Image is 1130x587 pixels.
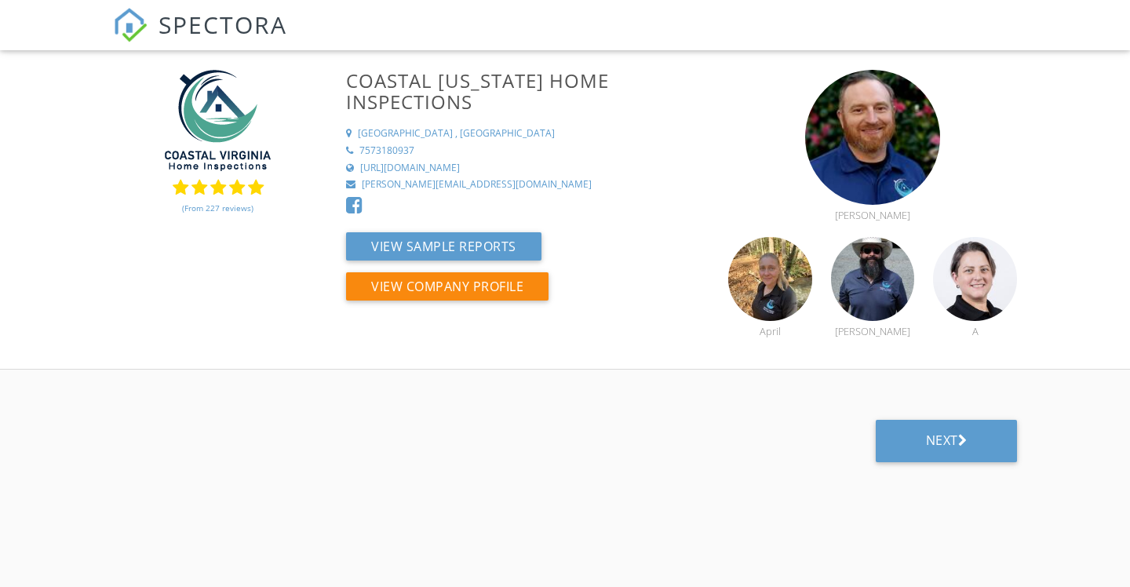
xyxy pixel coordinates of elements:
[933,325,1017,337] div: A
[359,144,414,158] div: 7573180937
[346,242,541,260] a: View Sample Reports
[805,191,940,221] a: [PERSON_NAME]
[182,195,253,221] a: (From 227 reviews)
[346,70,709,112] h3: Coastal [US_STATE] Home Inspections
[165,70,271,171] img: Logo_CVHI_Color_NB.png
[805,70,940,205] img: image000000.jpg
[728,237,812,321] img: img_5652.jpg
[831,325,915,337] div: [PERSON_NAME]
[933,308,1017,337] a: A
[346,232,541,261] button: View Sample Reports
[831,308,915,337] a: [PERSON_NAME]
[113,21,287,54] a: SPECTORA
[159,8,287,41] span: SPECTORA
[933,237,1017,321] img: img_0129.jpg
[805,209,940,221] div: [PERSON_NAME]
[113,8,148,42] img: The Best Home Inspection Software - Spectora
[346,272,549,301] button: View Company Profile
[358,127,555,140] div: [GEOGRAPHIC_DATA] , [GEOGRAPHIC_DATA]
[831,237,915,321] img: dji_fly_20250506_102720_117_1746560928329_photo_optimized.jpeg
[728,325,812,337] div: April
[346,162,709,175] a: [URL][DOMAIN_NAME]
[728,308,812,337] a: April
[346,144,709,158] a: 7573180937
[346,283,549,300] a: View Company Profile
[926,432,968,448] div: Next
[346,178,709,191] a: [PERSON_NAME][EMAIL_ADDRESS][DOMAIN_NAME]
[360,162,460,175] div: [URL][DOMAIN_NAME]
[362,178,592,191] div: [PERSON_NAME][EMAIL_ADDRESS][DOMAIN_NAME]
